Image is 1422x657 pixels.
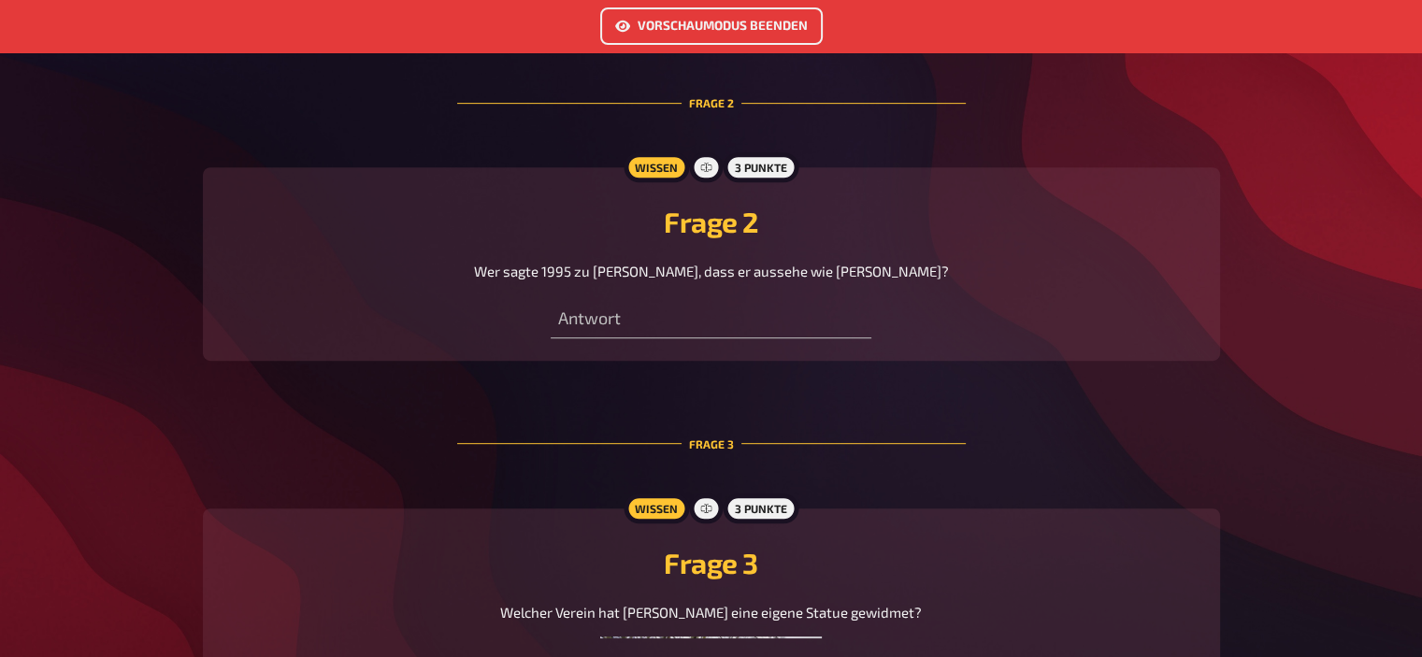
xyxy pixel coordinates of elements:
span: Welcher Verein hat [PERSON_NAME] eine eigene Statue gewidmet? [500,604,922,621]
h2: Frage 3 [225,546,1198,579]
div: Frage 3 [457,391,966,497]
div: Wissen [624,152,689,182]
span: Wer sagte 1995 zu [PERSON_NAME], dass er aussehe wie [PERSON_NAME]? [474,263,949,279]
div: Wissen [624,493,689,523]
div: Frage 2 [457,50,966,156]
div: 3 Punkte [724,152,798,182]
h2: Frage 2 [225,205,1198,238]
a: Vorschaumodus beenden [600,7,823,45]
div: 3 Punkte [724,493,798,523]
input: Antwort [551,301,871,338]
